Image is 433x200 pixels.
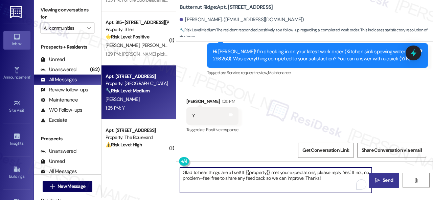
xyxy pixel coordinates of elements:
div: 1:29 PM: [PERSON_NAME] picked up his key but we haven't moved in yet. We are coming down [DATE] t... [106,51,335,57]
button: Send [369,173,399,188]
div: Unread [41,56,65,63]
strong: ⚠️ Risk Level: High [106,142,142,148]
i:  [50,184,55,189]
div: Prospects [34,135,101,142]
div: Tagged as: [207,68,428,78]
button: Share Conversation via email [357,143,426,158]
div: Unread [41,158,65,165]
div: Maintenance [41,96,78,104]
span: Share Conversation via email [362,147,422,154]
div: Escalate [41,117,67,124]
i:  [87,25,91,31]
label: Viewing conversations for [41,5,94,23]
div: All Messages [41,168,77,175]
span: New Message [58,183,85,190]
div: 1:25 PM [220,98,235,105]
a: Insights • [3,131,30,149]
div: Property: The Boulevard [106,134,168,141]
span: : The resident responded positively to a follow-up regarding a completed work order. This indicat... [180,27,433,41]
span: Maintenance [268,70,291,76]
div: Hi [PERSON_NAME]! I'm checking in on your latest work order (Kitchen sink spewing water, ID: 2932... [213,48,417,63]
i:  [375,178,380,183]
div: Unanswered [41,66,76,73]
div: Y [192,112,195,119]
div: Prospects + Residents [34,44,101,51]
span: [PERSON_NAME] [106,96,139,102]
button: Get Conversation Link [298,143,354,158]
a: Buildings [3,164,30,182]
div: Review follow-ups [41,86,88,93]
input: All communities [44,23,84,33]
span: Send [383,177,393,184]
span: • [23,140,24,145]
i:  [413,178,418,183]
div: Apt. [STREET_ADDRESS] [106,73,168,80]
div: All Messages [41,76,77,83]
div: Property: [GEOGRAPHIC_DATA] [106,80,168,87]
div: [PERSON_NAME] [186,98,238,107]
span: • [30,74,31,79]
div: (62) [88,64,101,75]
span: [PERSON_NAME] [141,42,175,48]
a: Site Visit • [3,97,30,116]
button: New Message [43,181,93,192]
img: ResiDesk Logo [10,6,24,18]
textarea: To enrich screen reader interactions, please activate Accessibility in Grammarly extension settings [180,168,372,193]
span: Positive response [206,127,238,133]
div: Tagged as: [186,125,238,135]
b: Butternut Ridge: Apt. [STREET_ADDRESS] [180,4,273,11]
span: Get Conversation Link [302,147,349,154]
div: Apt. 315~[STREET_ADDRESS][PERSON_NAME] [106,19,168,26]
a: Inbox [3,31,30,49]
strong: 🔧 Risk Level: Medium [180,27,215,33]
div: Unanswered [41,148,76,155]
strong: 🌟 Risk Level: Positive [106,34,149,40]
span: • [24,107,25,112]
div: WO Follow-ups [41,107,82,114]
strong: 🔧 Risk Level: Medium [106,88,150,94]
div: Apt. [STREET_ADDRESS] [106,127,168,134]
div: 1:25 PM: Y [106,105,124,111]
div: [PERSON_NAME]. ([EMAIL_ADDRESS][DOMAIN_NAME]) [180,16,304,23]
span: [PERSON_NAME] [106,42,141,48]
div: Property: 3Ten [106,26,168,33]
span: Service request review , [227,70,268,76]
